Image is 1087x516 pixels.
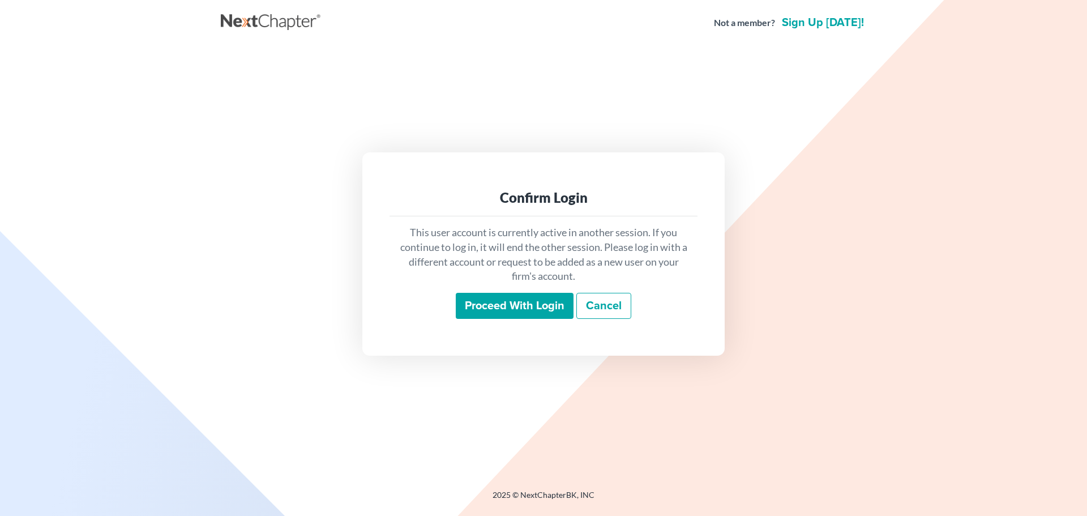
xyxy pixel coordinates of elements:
[221,489,866,510] div: 2025 © NextChapterBK, INC
[714,16,775,29] strong: Not a member?
[399,189,688,207] div: Confirm Login
[456,293,574,319] input: Proceed with login
[399,225,688,284] p: This user account is currently active in another session. If you continue to log in, it will end ...
[576,293,631,319] a: Cancel
[780,17,866,28] a: Sign up [DATE]!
